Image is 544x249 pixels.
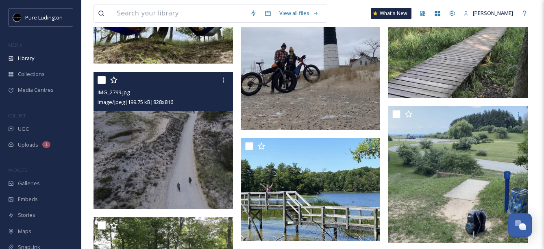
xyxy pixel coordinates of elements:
img: IMG_2799.jpg [94,72,233,209]
input: Search your library [113,4,246,22]
a: What's New [371,8,411,19]
img: IMG_5090.jpg [241,138,381,241]
span: Galleries [18,180,40,187]
span: Uploads [18,141,38,149]
img: pureludingtonF-2.png [13,13,21,22]
a: [PERSON_NAME] [459,5,517,21]
span: Pure Ludington [25,14,63,21]
span: MEDIA [8,42,22,48]
span: Maps [18,227,31,235]
a: View all files [275,5,323,21]
span: Collections [18,70,45,78]
span: image/jpeg | 199.75 kB | 828 x 816 [98,98,173,106]
button: Open Chat [508,213,532,237]
span: UGC [18,125,29,133]
span: [PERSON_NAME] [473,9,513,17]
span: Media Centres [18,86,54,94]
div: 1 [42,141,50,148]
span: COLLECT [8,113,26,119]
img: IMG_8435.jpg [388,106,528,243]
span: IMG_2799.jpg [98,89,130,96]
span: Library [18,54,34,62]
span: Stories [18,211,35,219]
span: Embeds [18,195,38,203]
span: WIDGETS [8,167,27,173]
